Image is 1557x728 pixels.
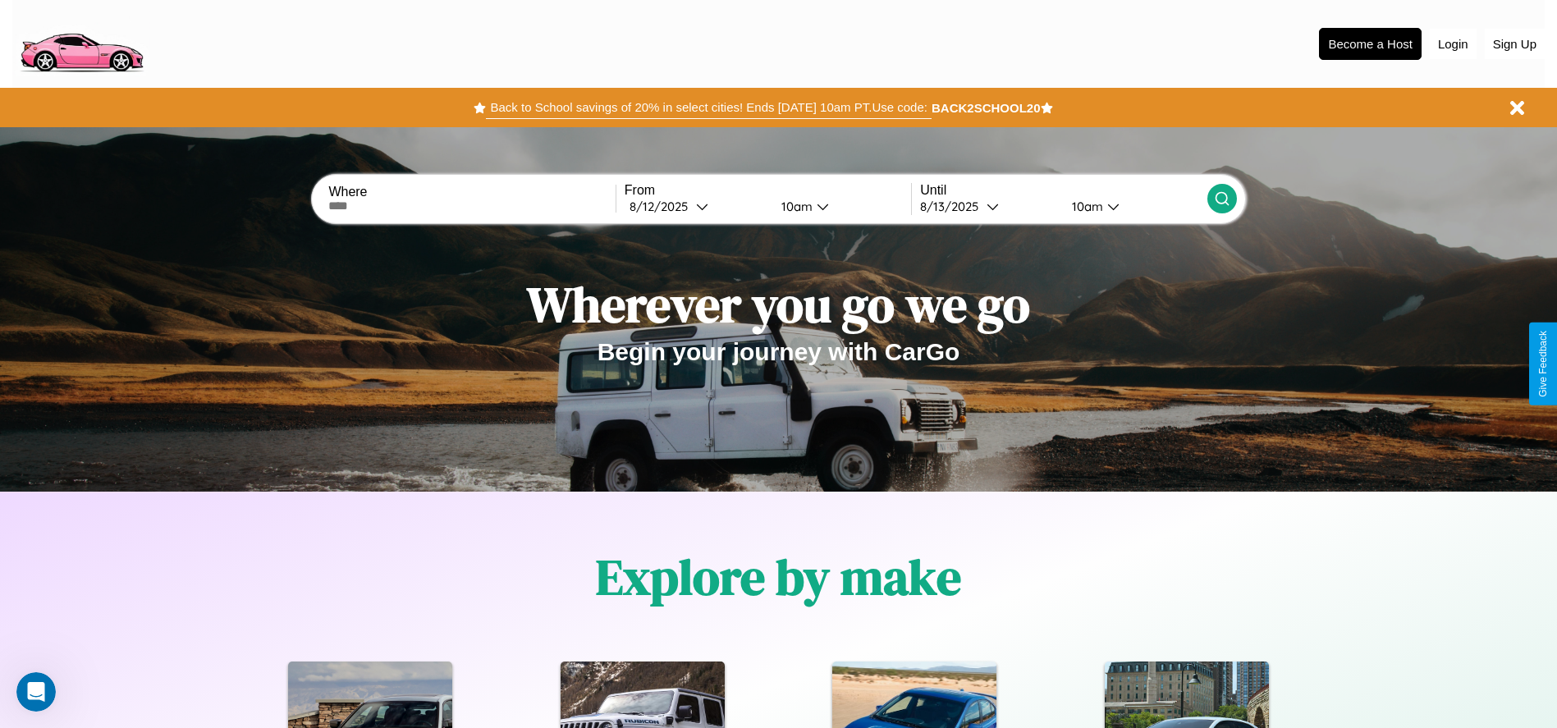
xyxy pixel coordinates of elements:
[1485,29,1545,59] button: Sign Up
[1064,199,1107,214] div: 10am
[920,183,1207,198] label: Until
[920,199,987,214] div: 8 / 13 / 2025
[630,199,696,214] div: 8 / 12 / 2025
[768,198,912,215] button: 10am
[1430,29,1477,59] button: Login
[773,199,817,214] div: 10am
[1537,331,1549,397] div: Give Feedback
[625,198,768,215] button: 8/12/2025
[625,183,911,198] label: From
[12,8,150,76] img: logo
[1059,198,1207,215] button: 10am
[486,96,931,119] button: Back to School savings of 20% in select cities! Ends [DATE] 10am PT.Use code:
[328,185,615,199] label: Where
[932,101,1041,115] b: BACK2SCHOOL20
[596,543,961,611] h1: Explore by make
[1319,28,1422,60] button: Become a Host
[16,672,56,712] iframe: Intercom live chat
